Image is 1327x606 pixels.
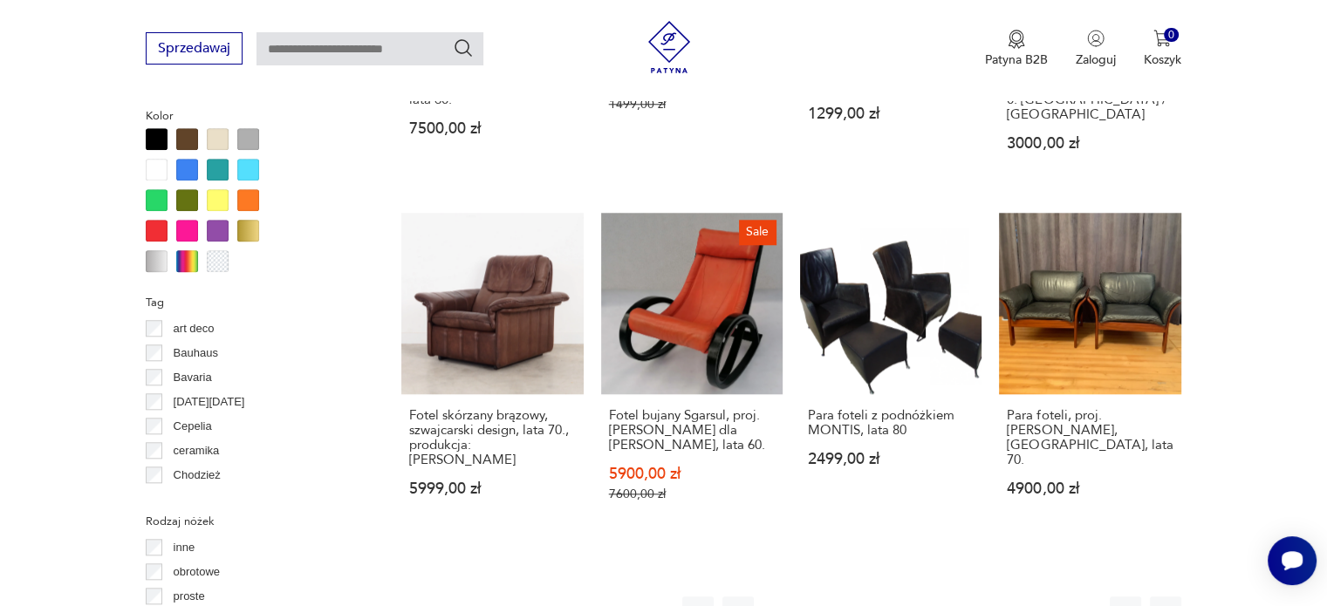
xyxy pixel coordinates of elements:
button: Patyna B2B [985,30,1048,68]
p: Bauhaus [174,344,218,363]
button: Szukaj [453,37,474,58]
p: Patyna B2B [985,51,1048,68]
p: Zaloguj [1076,51,1116,68]
img: Ikonka użytkownika [1087,30,1105,47]
a: Sprzedawaj [146,44,243,56]
h3: Fotel skórzany brązowy, szwajcarski design, lata 70., produkcja: [PERSON_NAME] [409,408,575,467]
p: 2499,00 zł [808,452,974,466]
a: Fotel skórzany brązowy, szwajcarski design, lata 70., produkcja: De SedeFotel skórzany brązowy, s... [401,213,583,535]
button: 0Koszyk [1144,30,1181,68]
p: obrotowe [174,562,220,582]
p: Rodzaj nóżek [146,512,359,531]
a: Para foteli, proj. Illum Wikkelsø, Dania, lata 70.Para foteli, proj. [PERSON_NAME], [GEOGRAPHIC_D... [999,213,1180,535]
img: Ikona medalu [1008,30,1025,49]
button: Zaloguj [1076,30,1116,68]
p: Tag [146,293,359,312]
p: proste [174,587,205,606]
p: 5999,00 zł [409,481,575,496]
p: inne [174,538,195,557]
img: Ikona koszyka [1153,30,1171,47]
p: [DATE][DATE] [174,392,245,412]
h3: 4x Fotele kangurki "SIESTA" [GEOGRAPHIC_DATA],1970. [GEOGRAPHIC_DATA] / [GEOGRAPHIC_DATA] [1007,48,1173,122]
p: 7600,00 zł [609,487,775,501]
iframe: Smartsupp widget button [1268,536,1317,585]
p: 3000,00 zł [1007,136,1173,151]
h3: Para foteli, proj. [PERSON_NAME], [GEOGRAPHIC_DATA], lata 70. [1007,408,1173,467]
p: 4900,00 zł [1007,481,1173,496]
p: art deco [174,319,215,338]
h3: Para foteli, proj. [PERSON_NAME], [DEMOGRAPHIC_DATA], lata 60. [409,48,575,107]
p: Bavaria [174,368,212,387]
a: Ikona medaluPatyna B2B [985,30,1048,68]
p: Cepelia [174,417,212,436]
p: ceramika [174,441,220,460]
a: SaleFotel bujany Sgarsul, proj. Gae Aulenti dla Poltronova, lata 60.Fotel bujany Sgarsul, proj. [... [601,213,783,535]
p: 1299,00 zł [808,106,974,121]
div: 0 [1164,28,1179,43]
a: Para foteli z podnóżkiem MONTIS, lata 80Para foteli z podnóżkiem MONTIS, lata 802499,00 zł [800,213,982,535]
h3: Fotel bujany Sgarsul, proj. [PERSON_NAME] dla [PERSON_NAME], lata 60. [609,408,775,453]
button: Sprzedawaj [146,32,243,65]
p: 7500,00 zł [409,121,575,136]
p: 5900,00 zł [609,466,775,481]
p: Koszyk [1144,51,1181,68]
p: Chodzież [174,466,221,485]
p: Kolor [146,106,359,126]
p: Ćmielów [174,490,217,509]
img: Patyna - sklep z meblami i dekoracjami vintage [643,21,695,73]
h3: Para foteli z podnóżkiem MONTIS, lata 80 [808,408,974,438]
p: 1499,00 zł [609,97,775,112]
